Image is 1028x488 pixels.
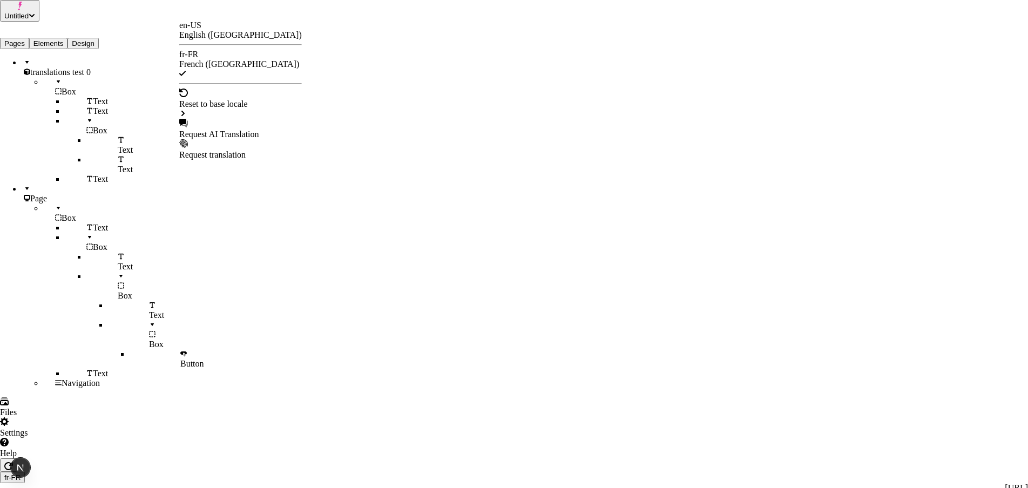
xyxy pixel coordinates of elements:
div: English ([GEOGRAPHIC_DATA]) [179,30,302,40]
div: Open locale picker [179,21,302,160]
div: en-US [179,21,302,30]
div: fr-FR [179,50,302,59]
div: French ([GEOGRAPHIC_DATA]) [179,59,302,69]
div: Reset to base locale [179,99,302,109]
div: Request translation [179,150,302,160]
div: Request AI Translation [179,130,302,139]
